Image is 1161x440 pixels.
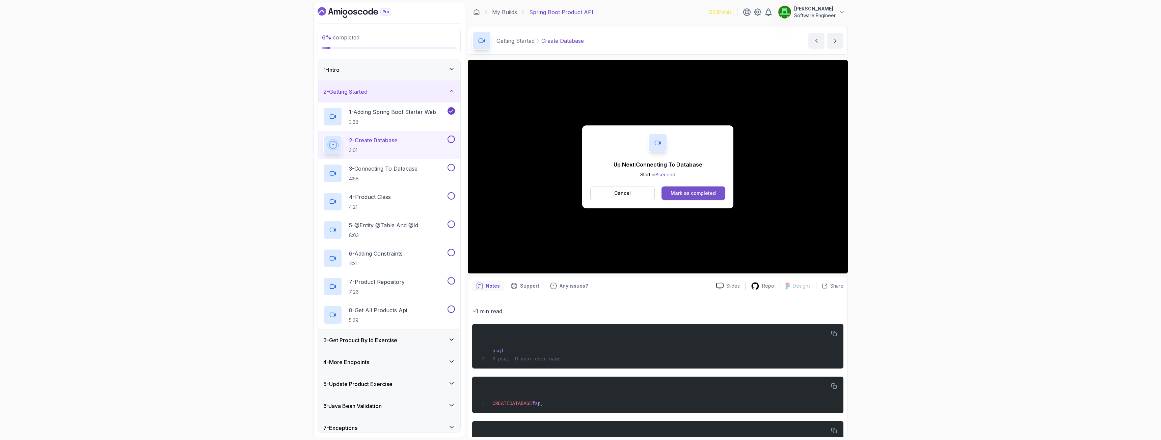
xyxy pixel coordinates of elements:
button: 8-Get All Products Api5:29 [323,305,455,324]
a: Dashboard [473,9,480,16]
p: 3:28 [349,119,436,125]
p: 5 - @Entity @Table And @Id [349,221,418,229]
p: 7:26 [349,289,405,295]
p: Share [830,283,843,289]
p: 8 - Get All Products Api [349,306,407,314]
h3: 7 - Exceptions [323,424,357,432]
button: 3-Connecting To Database4:58 [323,164,455,183]
button: 2-Getting Started [318,81,460,102]
span: ; [541,401,543,406]
p: Cancel [614,190,631,197]
span: # psql -U your-user-name [492,356,561,362]
p: 5:29 [349,317,407,324]
button: 4-Product Class4:21 [323,192,455,211]
button: Support button [507,281,543,291]
p: 4 - Product Class [349,193,391,201]
h3: 2 - Getting Started [323,88,368,96]
button: 1-Intro [318,59,460,81]
button: previous content [808,33,825,49]
a: Repo [746,282,780,290]
h3: 3 - Get Product By Id Exercise [323,336,397,344]
span: completed [322,34,359,41]
button: 1-Adding Spring Boot Starter Web3:28 [323,107,455,126]
button: 4-More Endpoints [318,351,460,373]
button: user profile image[PERSON_NAME]Software Engineer [778,5,845,19]
button: notes button [472,281,504,291]
p: Support [520,283,539,289]
button: 2-Create Database3:01 [323,136,455,154]
button: 6-Adding Constraints7:31 [323,249,455,268]
button: Cancel [590,186,655,200]
button: 3-Get Product By Id Exercise [318,329,460,351]
p: Start in [614,171,702,178]
span: psql [492,348,504,354]
p: 7:31 [349,260,403,267]
button: 6-Java Bean Validation [318,395,460,417]
span: 8 second [655,172,675,177]
button: next content [827,33,843,49]
p: 2 - Create Database [349,136,398,144]
p: Create Database [541,37,584,45]
p: Software Engineer [794,12,836,19]
iframe: 2 - Create Database [468,60,848,273]
a: Dashboard [318,7,407,18]
p: Designs [793,283,811,289]
p: Spring Boot Product API [529,8,593,16]
a: My Builds [492,8,517,16]
span: fsp [532,401,541,406]
p: 4:21 [349,204,391,210]
p: 1 - Adding Spring Boot Starter Web [349,108,436,116]
button: Share [816,283,843,289]
p: Any issues? [560,283,588,289]
span: DATABASE [509,401,532,406]
p: 8:03 [349,232,418,239]
p: 6 - Adding Constraints [349,250,403,258]
h3: 1 - Intro [323,66,340,74]
h3: 5 - Update Product Exercise [323,380,393,388]
p: Repo [762,283,774,289]
p: Getting Started [496,37,535,45]
p: 3:01 [349,147,398,154]
p: Up Next: Connecting To Database [614,160,702,169]
p: 1263 Points [708,9,732,16]
p: ~1 min read [472,306,843,316]
span: CREATE [492,401,509,406]
p: 4:58 [349,175,417,182]
button: 5-@Entity @Table And @Id8:03 [323,221,455,239]
h3: 6 - Java Bean Validation [323,402,382,410]
p: [PERSON_NAME] [794,5,836,12]
button: 7-Product Repository7:26 [323,277,455,296]
button: 5-Update Product Exercise [318,373,460,395]
div: Mark as completed [671,190,716,197]
p: 7 - Product Repository [349,278,405,286]
button: 7-Exceptions [318,417,460,439]
a: Slides [711,283,745,290]
h3: 4 - More Endpoints [323,358,369,366]
img: user profile image [778,6,791,19]
button: Mark as completed [661,186,725,200]
p: Slides [726,283,740,289]
button: Feedback button [546,281,592,291]
p: Notes [486,283,500,289]
p: 3 - Connecting To Database [349,165,417,173]
span: 6 % [322,34,331,41]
